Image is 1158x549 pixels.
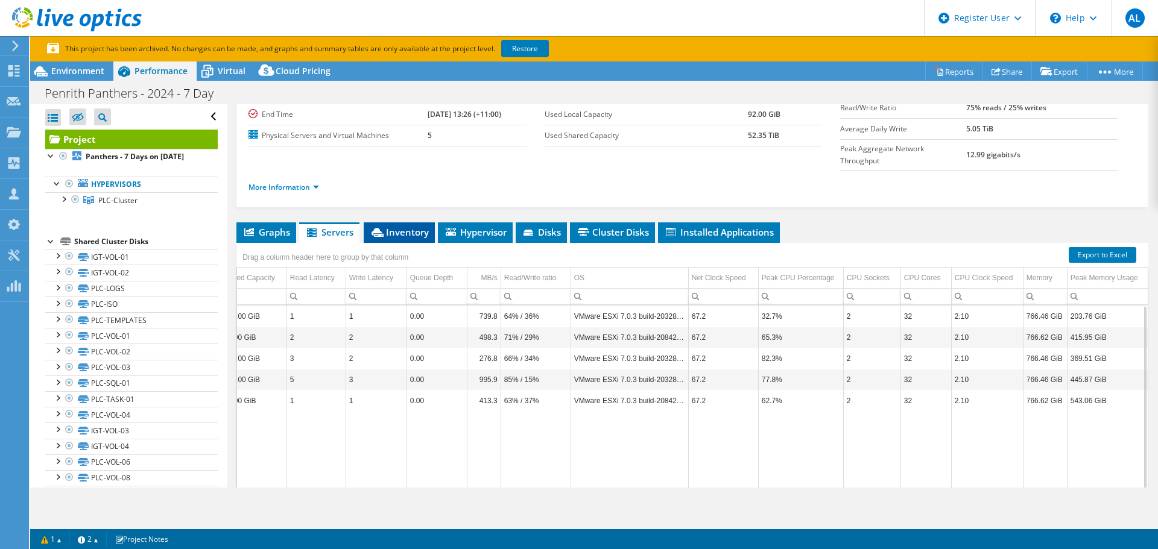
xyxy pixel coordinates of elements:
[900,369,951,390] td: Column CPU Cores, Value 32
[236,243,1148,499] div: Data grid
[407,369,467,390] td: Column Queue Depth, Value 0.00
[467,348,501,369] td: Column MB/s, Value 276.8
[1067,288,1149,304] td: Column Peak Memory Usage, Filter cell
[106,532,177,547] a: Project Notes
[758,390,843,411] td: Column Peak CPU Percentage, Value 62.7%
[501,306,571,327] td: Column Read/Write ratio, Value 64% / 36%
[843,327,900,348] td: Column CPU Sockets, Value 2
[571,348,688,369] td: Column OS, Value VMware ESXi 7.0.3 build-20328353
[758,348,843,369] td: Column Peak CPU Percentage, Value 82.3%
[951,390,1023,411] td: Column CPU Clock Speed, Value 2.10
[45,312,218,328] a: PLC-TEMPLATES
[1071,271,1138,285] div: Peak Memory Usage
[843,390,900,411] td: Column CPU Sockets, Value 2
[843,268,900,289] td: CPU Sockets Column
[843,288,900,304] td: Column CPU Sockets, Filter cell
[45,439,218,454] a: IGT-VOL-04
[762,271,835,285] div: Peak CPU Percentage
[45,149,218,165] a: Panthers - 7 Days on [DATE]
[45,391,218,407] a: PLC-TASK-01
[45,281,218,296] a: PLC-LOGS
[758,268,843,289] td: Peak CPU Percentage Column
[758,369,843,390] td: Column Peak CPU Percentage, Value 77.8%
[74,234,218,249] div: Shared Cluster Disks
[545,130,748,142] label: Used Shared Capacity
[501,348,571,369] td: Column Read/Write ratio, Value 66% / 34%
[305,226,353,238] span: Servers
[1067,306,1149,327] td: Column Peak Memory Usage, Value 203.76 GiB
[47,42,638,55] p: This project has been archived. No changes can be made, and graphs and summary tables are only av...
[224,327,286,348] td: Column Used Capacity, Value 1.00 GiB
[45,177,218,192] a: Hypervisors
[45,422,218,438] a: IGT-VOL-03
[758,306,843,327] td: Column Peak CPU Percentage, Value 32.7%
[286,268,346,289] td: Read Latency Column
[571,390,688,411] td: Column OS, Value VMware ESXi 7.0.3 build-20842708
[370,226,429,238] span: Inventory
[45,249,218,265] a: IGT-VOL-01
[1023,348,1067,369] td: Column Memory, Value 766.46 GiB
[522,226,561,238] span: Disks
[407,288,467,304] td: Column Queue Depth, Filter cell
[407,306,467,327] td: Column Queue Depth, Value 0.00
[843,369,900,390] td: Column CPU Sockets, Value 2
[1031,62,1087,81] a: Export
[346,348,407,369] td: Column Write Latency, Value 2
[346,369,407,390] td: Column Write Latency, Value 3
[224,306,286,327] td: Column Used Capacity, Value 30.00 GiB
[33,532,70,547] a: 1
[900,288,951,304] td: Column CPU Cores, Filter cell
[840,102,966,114] label: Read/Write Ratio
[692,271,746,285] div: Net Clock Speed
[748,130,779,140] b: 52.35 TiB
[571,268,688,289] td: OS Column
[45,486,218,501] a: PLC-VOL-09
[51,65,104,77] span: Environment
[1067,348,1149,369] td: Column Peak Memory Usage, Value 369.51 GiB
[688,288,758,304] td: Column Net Clock Speed, Filter cell
[346,327,407,348] td: Column Write Latency, Value 2
[407,327,467,348] td: Column Queue Depth, Value 0.00
[501,390,571,411] td: Column Read/Write ratio, Value 63% / 37%
[428,109,501,119] b: [DATE] 13:26 (+11:00)
[224,288,286,304] td: Column Used Capacity, Filter cell
[467,327,501,348] td: Column MB/s, Value 498.3
[1023,288,1067,304] td: Column Memory, Filter cell
[501,288,571,304] td: Column Read/Write ratio, Filter cell
[1067,268,1149,289] td: Peak Memory Usage Column
[688,390,758,411] td: Column Net Clock Speed, Value 67.2
[286,306,346,327] td: Column Read Latency, Value 1
[951,306,1023,327] td: Column CPU Clock Speed, Value 2.10
[982,62,1032,81] a: Share
[571,306,688,327] td: Column OS, Value VMware ESXi 7.0.3 build-20328353
[966,149,1020,160] b: 12.99 gigabits/s
[467,369,501,390] td: Column MB/s, Value 995.9
[501,40,549,57] a: Restore
[407,390,467,411] td: Column Queue Depth, Value 0.00
[574,271,584,285] div: OS
[966,102,1046,113] b: 75% reads / 25% writes
[467,390,501,411] td: Column MB/s, Value 413.3
[286,327,346,348] td: Column Read Latency, Value 2
[239,249,411,266] div: Drag a column header here to group by that column
[346,390,407,411] td: Column Write Latency, Value 1
[504,271,556,285] div: Read/Write ratio
[1067,369,1149,390] td: Column Peak Memory Usage, Value 445.87 GiB
[45,454,218,470] a: PLC-VOL-06
[45,360,218,375] a: PLC-VOL-03
[951,288,1023,304] td: Column CPU Clock Speed, Filter cell
[1069,247,1136,263] a: Export to Excel
[688,327,758,348] td: Column Net Clock Speed, Value 67.2
[45,344,218,359] a: PLC-VOL-02
[349,271,393,285] div: Write Latency
[467,268,501,289] td: MB/s Column
[444,226,507,238] span: Hypervisor
[481,271,497,285] div: MB/s
[290,271,335,285] div: Read Latency
[428,130,432,140] b: 5
[664,226,774,238] span: Installed Applications
[955,271,1013,285] div: CPU Clock Speed
[248,108,428,121] label: End Time
[410,271,453,285] div: Queue Depth
[407,348,467,369] td: Column Queue Depth, Value 0.00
